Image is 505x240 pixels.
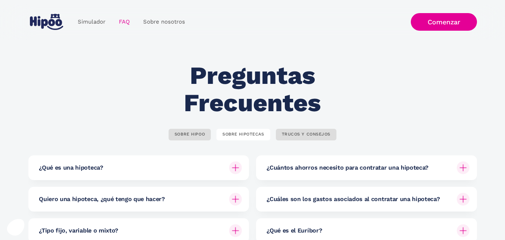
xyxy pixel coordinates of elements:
div: TRUCOS Y CONSEJOS [282,132,331,137]
div: SOBRE HIPOO [175,132,205,137]
h6: ¿Qué es una hipoteca? [39,164,103,172]
h6: Quiero una hipoteca, ¿qué tengo que hacer? [39,195,165,203]
a: Sobre nosotros [136,15,192,29]
h6: ¿Tipo fijo, variable o mixto? [39,227,118,235]
h6: ¿Cuáles son los gastos asociados al contratar una hipoteca? [267,195,440,203]
div: SOBRE HIPOTECAS [222,132,264,137]
h2: Preguntas Frecuentes [142,62,363,116]
h6: ¿Cuántos ahorros necesito para contratar una hipoteca? [267,164,428,172]
a: FAQ [112,15,136,29]
a: Simulador [71,15,112,29]
h6: ¿Qué es el Euríbor? [267,227,322,235]
a: home [28,11,65,33]
a: Comenzar [411,13,477,31]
